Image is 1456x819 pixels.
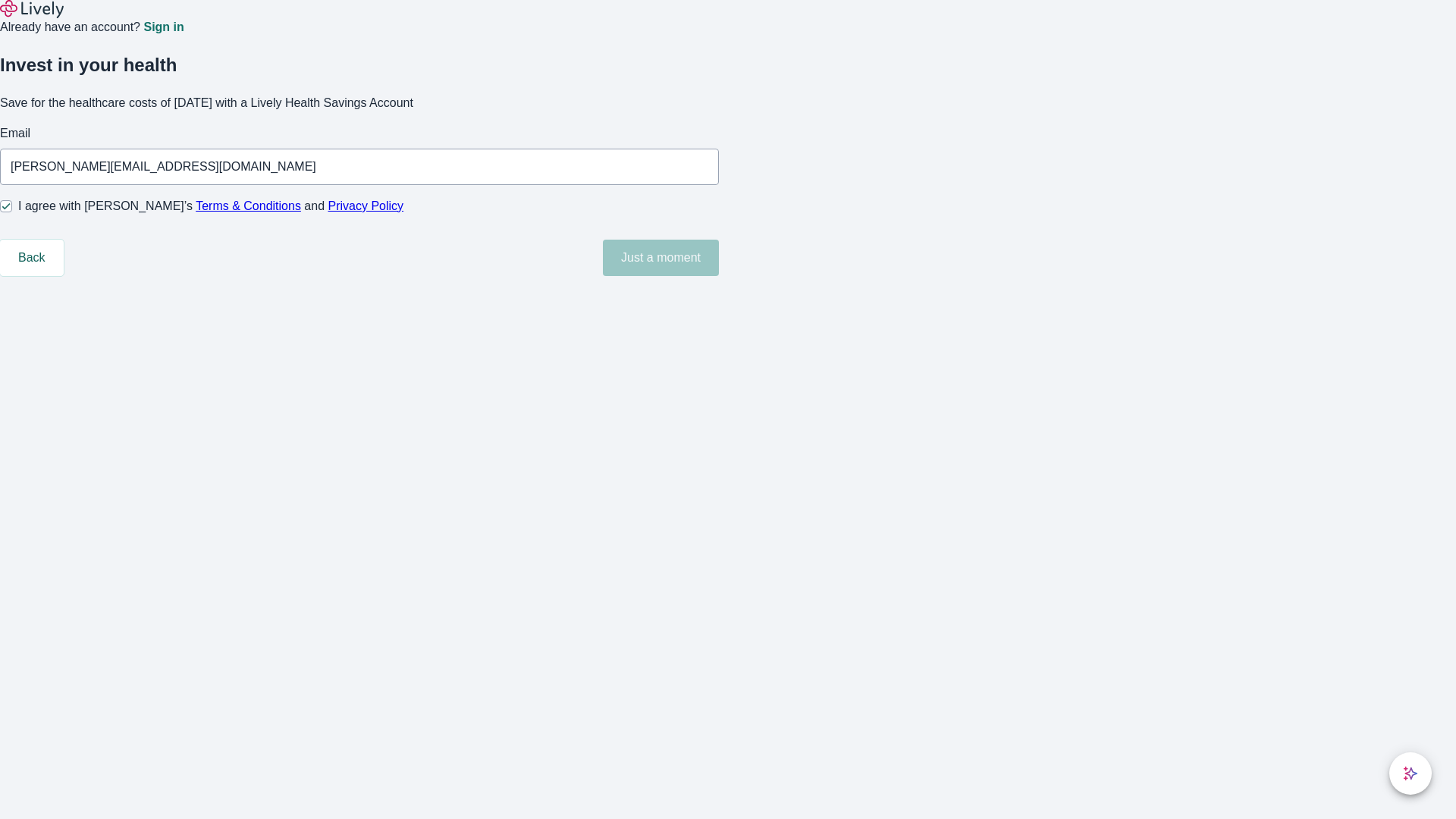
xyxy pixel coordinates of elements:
[196,199,301,212] a: Terms & Conditions
[1389,752,1432,795] button: chat
[1403,766,1418,781] svg: Lively AI Assistant
[143,21,184,33] a: Sign in
[328,199,404,212] a: Privacy Policy
[18,197,403,215] span: I agree with [PERSON_NAME]’s and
